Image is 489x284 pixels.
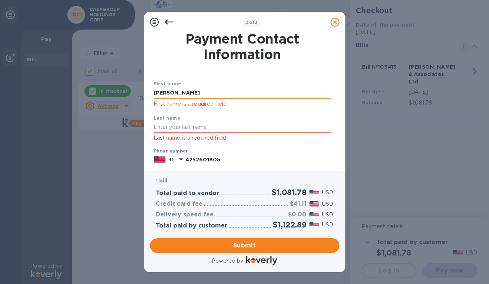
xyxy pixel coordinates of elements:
h2: $1,122.89 [273,220,306,229]
h3: $0.00 [288,211,307,218]
h1: Payment Contact Information [154,31,331,62]
img: US [154,155,165,164]
p: USD [322,211,333,219]
b: 1 bill [156,178,168,184]
p: USD [322,189,333,196]
img: Logo [246,256,277,265]
b: First name [154,81,181,86]
h2: $1,081.78 [272,188,306,197]
span: Submit [156,241,334,250]
p: +1 [168,156,174,163]
b: of 3 [246,20,258,25]
p: USD [322,200,333,208]
img: USD [309,201,319,206]
input: Enter your last name [154,122,331,133]
img: USD [309,212,319,217]
img: USD [309,190,319,195]
h3: Credit card fee [156,201,202,208]
h3: Delivery speed fee [156,211,214,218]
h3: Total paid by customer [156,222,227,229]
button: Submit [150,238,339,253]
input: Enter your first name [154,88,331,99]
b: Last name [154,115,181,121]
p: Powered by [212,257,243,265]
label: Phone number [154,149,188,153]
p: First name is a required field [154,100,331,108]
p: USD [322,221,333,229]
input: Enter your phone number [185,154,331,165]
h3: $41.11 [290,201,307,208]
p: Last name is a required field [154,134,331,142]
img: USD [309,222,319,227]
span: 3 [246,20,249,25]
h3: Total paid to vendor [156,190,219,197]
